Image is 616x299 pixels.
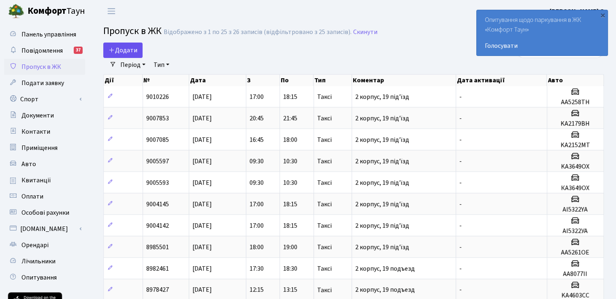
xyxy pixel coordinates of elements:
a: Повідомлення37 [4,43,85,59]
h5: АІ5322УА [550,227,600,235]
th: Тип [313,75,352,86]
span: [DATE] [192,243,212,252]
a: [PERSON_NAME] О. [550,6,606,16]
span: 9007085 [146,135,169,144]
span: - [459,200,462,209]
span: [DATE] [192,178,212,187]
span: [DATE] [192,264,212,273]
b: Комфорт [28,4,66,17]
a: Скинути [353,28,377,36]
span: 2 корпус, 19 під'їзд [355,178,409,187]
th: № [143,75,189,86]
span: 18:15 [283,221,297,230]
h5: AA5261OE [550,249,600,256]
span: 19:00 [283,243,297,252]
span: Таксі [317,115,332,122]
span: 9005597 [146,157,169,166]
span: Таксі [317,265,332,272]
span: 2 корпус, 19 під'їзд [355,114,409,123]
th: По [280,75,313,86]
span: Опитування [21,273,57,282]
a: Оплати [4,188,85,205]
span: [DATE] [192,135,212,144]
span: - [459,178,462,187]
a: Лічильники [4,253,85,269]
span: 17:00 [249,92,264,101]
span: 2 корпус, 19 подъезд [355,286,415,295]
span: 2 корпус, 19 під'їзд [355,92,409,101]
span: 09:30 [249,178,264,187]
span: Оплати [21,192,43,201]
span: 2 корпус, 19 під'їзд [355,200,409,209]
span: 9004145 [146,200,169,209]
a: Спорт [4,91,85,107]
span: 18:00 [283,135,297,144]
span: Авто [21,160,36,169]
span: - [459,157,462,166]
span: Приміщення [21,143,58,152]
span: [DATE] [192,92,212,101]
span: Документи [21,111,54,120]
th: Дії [104,75,143,86]
a: [DOMAIN_NAME] [4,221,85,237]
a: Документи [4,107,85,124]
span: [DATE] [192,157,212,166]
b: [PERSON_NAME] О. [550,7,606,16]
span: - [459,243,462,252]
span: Панель управління [21,30,76,39]
span: 18:00 [249,243,264,252]
span: Пропуск в ЖК [21,62,61,71]
span: - [459,135,462,144]
span: Особові рахунки [21,208,69,217]
a: Подати заявку [4,75,85,91]
span: 12:15 [249,286,264,295]
div: 37 [74,47,83,54]
span: 13:15 [283,286,297,295]
span: 18:15 [283,92,297,101]
span: - [459,114,462,123]
span: [DATE] [192,114,212,123]
span: Таксі [317,94,332,100]
th: З [246,75,280,86]
h5: AA8077II [550,270,600,278]
span: Таксі [317,179,332,186]
span: Повідомлення [21,46,63,55]
h5: КА3649ОХ [550,184,600,192]
img: logo.png [8,3,24,19]
span: - [459,92,462,101]
span: - [459,264,462,273]
a: Приміщення [4,140,85,156]
span: Контакти [21,127,50,136]
a: Опитування [4,269,85,286]
a: Пропуск в ЖК [4,59,85,75]
span: Таксі [317,201,332,207]
a: Голосувати [485,41,599,51]
span: 17:00 [249,221,264,230]
span: 2 корпус, 19 подъезд [355,264,415,273]
span: Таксі [317,158,332,164]
span: Таксі [317,287,332,293]
span: 8978427 [146,286,169,295]
div: Опитування щодо паркування в ЖК «Комфорт Таун» [477,10,607,56]
a: Додати [103,43,143,58]
span: - [459,286,462,295]
div: Відображено з 1 по 25 з 26 записів (відфільтровано з 25 записів). [164,28,352,36]
span: 10:30 [283,178,297,187]
span: Лічильники [21,257,55,266]
span: 2 корпус, 19 під'їзд [355,157,409,166]
span: 2 корпус, 19 під'їзд [355,221,409,230]
span: 17:00 [249,200,264,209]
a: Тип [150,58,173,72]
a: Особові рахунки [4,205,85,221]
span: Квитанції [21,176,51,185]
span: 2 корпус, 19 під'їзд [355,135,409,144]
span: 8982461 [146,264,169,273]
span: 18:30 [283,264,297,273]
a: Панель управління [4,26,85,43]
a: Квитанції [4,172,85,188]
span: 20:45 [249,114,264,123]
th: Дата активації [456,75,547,86]
th: Коментар [352,75,456,86]
h5: KA2152MT [550,141,600,149]
span: 8985501 [146,243,169,252]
